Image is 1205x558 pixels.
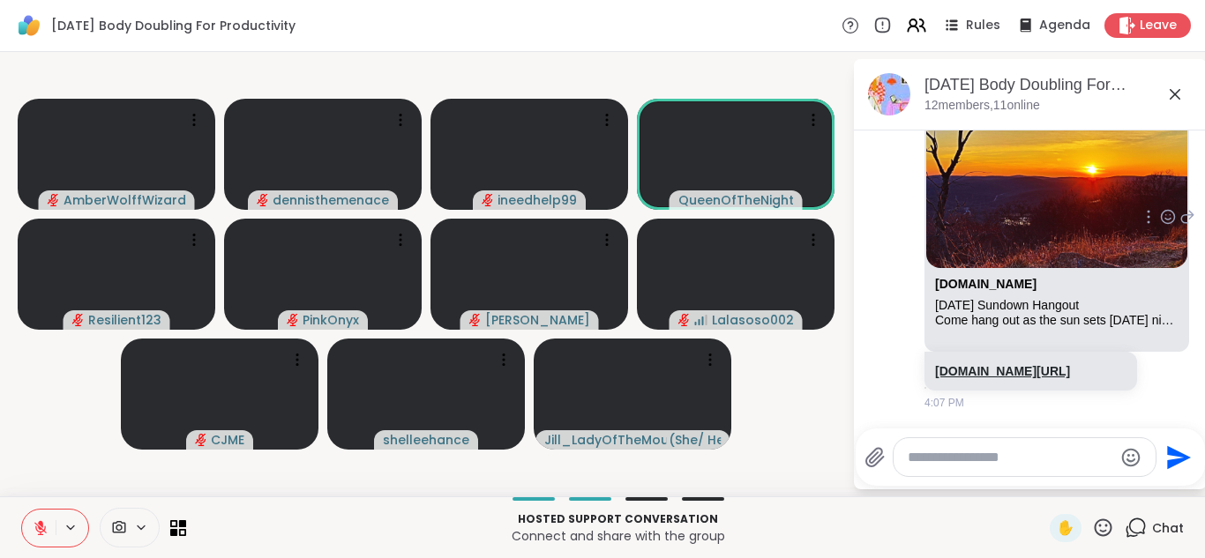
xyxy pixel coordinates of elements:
div: [DATE] Body Doubling For Productivity, [DATE] [924,74,1193,96]
span: Rules [966,17,1000,34]
span: audio-muted [48,194,60,206]
a: [DOMAIN_NAME][URL] [935,364,1070,378]
button: Send [1156,437,1196,477]
span: audio-muted [72,314,85,326]
img: ShareWell Logomark [14,11,44,41]
span: shelleehance [383,431,469,449]
a: Attachment [935,277,1037,291]
span: CJME [211,431,244,449]
p: Connect and share with the group [197,527,1039,545]
span: Lalasoso002 [712,311,794,329]
span: dennisthemenace [273,191,389,209]
span: audio-muted [482,194,494,206]
span: audio-muted [678,314,691,326]
span: ineedhelp99 [498,191,577,209]
span: ✋ [1057,517,1074,539]
span: ( She/ Her ) [669,431,721,449]
span: 4:07 PM [924,395,964,411]
p: 12 members, 11 online [924,97,1040,115]
span: AmberWolffWizard [64,191,186,209]
span: audio-muted [287,314,299,326]
textarea: Type your message [908,449,1113,466]
span: audio-muted [195,434,207,446]
span: audio-muted [257,194,269,206]
span: [PERSON_NAME] [485,311,590,329]
span: Chat [1152,519,1184,537]
span: audio-muted [469,314,482,326]
button: Emoji picker [1120,447,1141,468]
img: Sunday Sundown Hangout [926,48,1187,267]
div: Come hang out as the sun sets [DATE] night! Lets have some laughs!!! [935,313,1179,328]
span: [DATE] Body Doubling For Productivity [51,17,296,34]
div: [DATE] Sundown Hangout [935,298,1179,313]
span: Agenda [1039,17,1090,34]
span: Leave [1140,17,1177,34]
img: Sunday Body Doubling For Productivity, Sep 07 [868,73,910,115]
span: Resilient123 [88,311,161,329]
span: QueenOfTheNight [678,191,794,209]
p: Hosted support conversation [197,511,1039,527]
span: PinkOnyx [303,311,359,329]
span: Jill_LadyOfTheMountain [544,431,666,449]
